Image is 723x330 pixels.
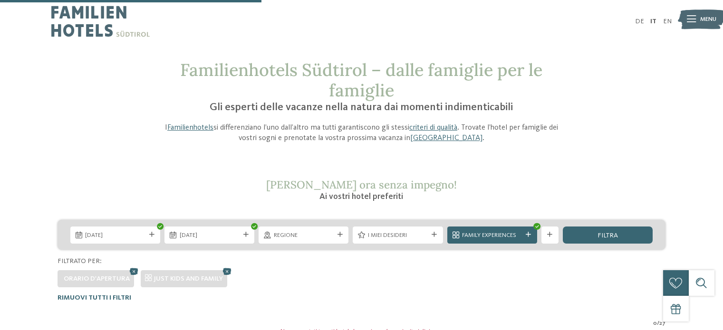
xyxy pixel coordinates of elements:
span: [PERSON_NAME] ora senza impegno! [266,178,457,191]
span: JUST KIDS AND FAMILY [154,275,223,282]
span: Filtrato per: [58,258,102,264]
a: IT [650,18,656,25]
span: filtra [598,232,618,239]
a: Familienhotels [167,124,213,132]
span: 0 [653,319,657,328]
span: [DATE] [85,231,145,240]
a: DE [635,18,644,25]
span: / [657,319,659,328]
span: Ai vostri hotel preferiti [319,192,403,201]
p: I si differenziano l’uno dall’altro ma tutti garantiscono gli stessi . Trovate l’hotel per famigl... [158,123,565,144]
span: Orario d'apertura [64,275,130,282]
span: Menu [700,15,716,24]
span: 27 [659,319,665,328]
span: I miei desideri [368,231,428,240]
span: Familienhotels Südtirol – dalle famiglie per le famiglie [180,59,542,101]
span: [DATE] [180,231,240,240]
span: Gli esperti delle vacanze nella natura dai momenti indimenticabili [210,102,513,113]
span: Rimuovi tutti i filtri [58,294,131,301]
span: Family Experiences [462,231,522,240]
a: [GEOGRAPHIC_DATA] [410,134,482,142]
a: criteri di qualità [409,124,457,132]
span: Regione [274,231,334,240]
a: EN [663,18,672,25]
